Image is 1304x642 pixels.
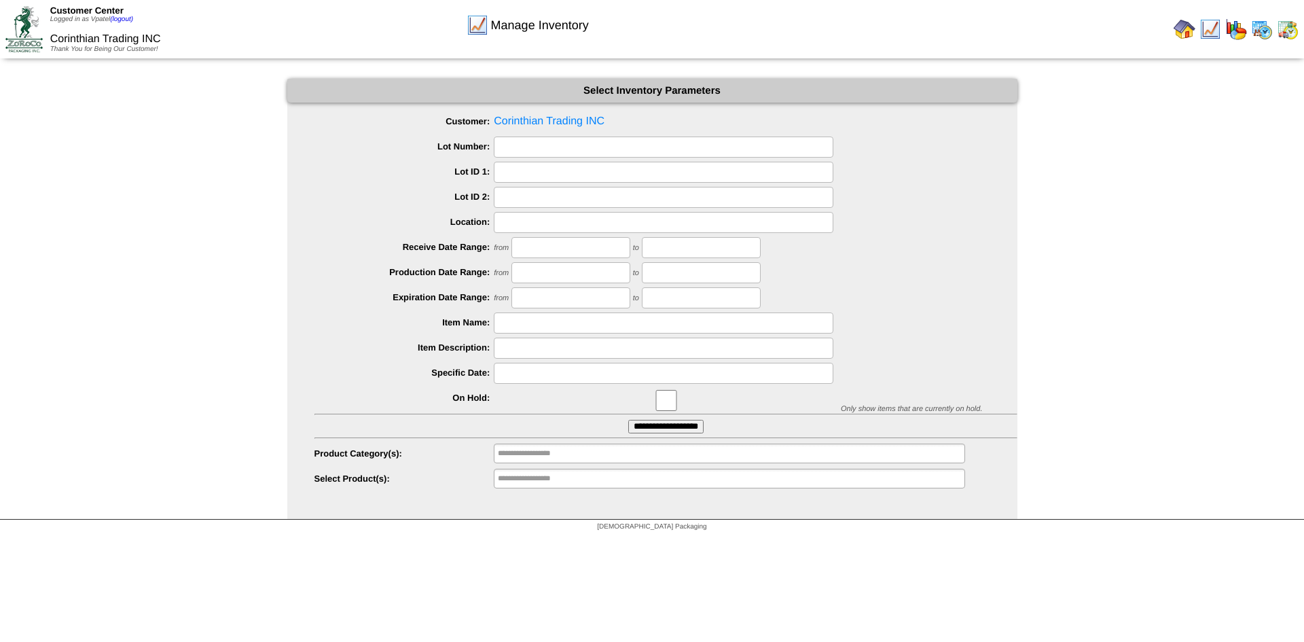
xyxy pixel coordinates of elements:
span: Logged in as Vpatel [50,16,133,23]
label: Lot Number: [314,141,494,151]
label: Location: [314,217,494,227]
span: [DEMOGRAPHIC_DATA] Packaging [597,523,706,531]
a: (logout) [110,16,133,23]
label: Receive Date Range: [314,242,494,252]
img: line_graph.gif [467,14,488,36]
span: from [494,244,509,252]
span: Thank You for Being Our Customer! [50,46,158,53]
span: Corinthian Trading INC [314,111,1017,132]
span: Corinthian Trading INC [50,33,161,45]
img: ZoRoCo_Logo(Green%26Foil)%20jpg.webp [5,6,43,52]
label: Expiration Date Range: [314,292,494,302]
span: Manage Inventory [491,18,589,33]
label: Lot ID 1: [314,166,494,177]
img: home.gif [1174,18,1195,40]
label: Specific Date: [314,368,494,378]
img: calendarprod.gif [1251,18,1273,40]
span: Only show items that are currently on hold. [841,405,982,413]
img: line_graph.gif [1199,18,1221,40]
label: Item Name: [314,317,494,327]
span: to [633,269,639,277]
div: Select Inventory Parameters [287,79,1017,103]
label: Lot ID 2: [314,192,494,202]
label: Product Category(s): [314,448,494,459]
img: calendarinout.gif [1277,18,1299,40]
span: from [494,269,509,277]
span: from [494,294,509,302]
label: On Hold: [314,393,494,403]
label: Production Date Range: [314,267,494,277]
img: graph.gif [1225,18,1247,40]
label: Item Description: [314,342,494,353]
span: to [633,244,639,252]
label: Customer: [314,116,494,126]
span: Customer Center [50,5,124,16]
label: Select Product(s): [314,474,494,484]
span: to [633,294,639,302]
